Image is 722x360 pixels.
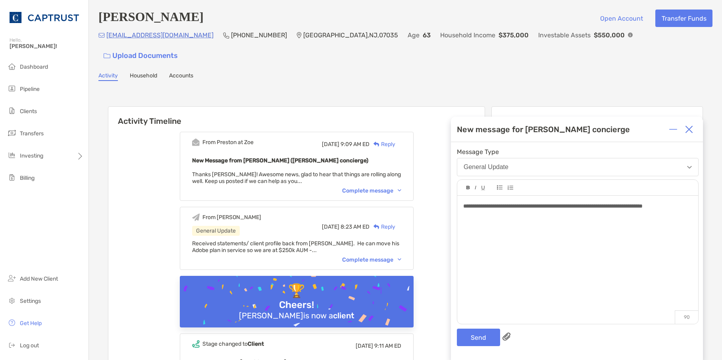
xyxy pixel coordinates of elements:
[398,258,401,261] img: Chevron icon
[303,30,398,40] p: [GEOGRAPHIC_DATA] , NJ , 07035
[108,107,485,126] h6: Activity Timeline
[628,33,633,37] img: Info Icon
[457,158,699,176] button: General Update
[20,86,40,92] span: Pipeline
[594,10,649,27] button: Open Account
[297,32,302,39] img: Location Icon
[10,3,79,32] img: CAPTRUST Logo
[440,30,495,40] p: Household Income
[498,116,696,126] p: Meeting Details
[374,224,379,229] img: Reply icon
[20,64,48,70] span: Dashboard
[192,340,200,348] img: Event icon
[20,175,35,181] span: Billing
[223,32,229,39] img: Phone Icon
[248,341,264,347] b: Client
[7,173,17,182] img: billing icon
[333,311,354,320] b: client
[20,275,58,282] span: Add New Client
[180,276,414,345] img: Confetti
[408,30,420,40] p: Age
[202,341,264,347] div: Stage changed to
[192,226,240,236] div: General Update
[236,311,358,320] div: [PERSON_NAME] is now a
[685,125,693,133] img: Close
[538,30,591,40] p: Investable Assets
[285,283,308,299] div: 🏆
[106,30,214,40] p: [EMAIL_ADDRESS][DOMAIN_NAME]
[398,189,401,192] img: Chevron icon
[169,72,193,81] a: Accounts
[507,185,513,190] img: Editor control icon
[98,47,183,64] a: Upload Documents
[457,148,699,156] span: Message Type
[669,125,677,133] img: Expand or collapse
[322,141,339,148] span: [DATE]
[192,139,200,146] img: Event icon
[192,157,368,164] b: New Message from [PERSON_NAME] ([PERSON_NAME] concierge)
[341,141,370,148] span: 9:09 AM ED
[7,318,17,327] img: get-help icon
[7,62,17,71] img: dashboard icon
[192,171,401,185] span: Thanks [PERSON_NAME]! Awesome news, glad to hear that things are rolling along well. Keep us post...
[457,125,630,134] div: New message for [PERSON_NAME] concierge
[341,223,370,230] span: 8:23 AM ED
[202,214,261,221] div: From [PERSON_NAME]
[322,223,339,230] span: [DATE]
[466,186,470,190] img: Editor control icon
[356,343,373,349] span: [DATE]
[276,299,317,311] div: Cheers!
[342,256,401,263] div: Complete message
[370,140,395,148] div: Reply
[499,30,529,40] p: $375,000
[374,142,379,147] img: Reply icon
[481,186,485,190] img: Editor control icon
[10,43,84,50] span: [PERSON_NAME]!
[374,343,401,349] span: 9:11 AM ED
[98,72,118,81] a: Activity
[687,166,692,169] img: Open dropdown arrow
[104,53,110,59] img: button icon
[475,186,476,190] img: Editor control icon
[192,214,200,221] img: Event icon
[202,139,254,146] div: From Preston at Zoe
[20,108,37,115] span: Clients
[7,150,17,160] img: investing icon
[192,240,399,254] span: Received statements/ client profile back from [PERSON_NAME]. He can move his Adobe plan in servic...
[20,152,43,159] span: Investing
[20,298,41,304] span: Settings
[503,333,510,341] img: paperclip attachments
[7,296,17,305] img: settings icon
[423,30,431,40] p: 63
[20,342,39,349] span: Log out
[7,340,17,350] img: logout icon
[98,10,204,27] h4: [PERSON_NAME]
[370,223,395,231] div: Reply
[98,33,105,38] img: Email Icon
[7,84,17,93] img: pipeline icon
[231,30,287,40] p: [PHONE_NUMBER]
[594,30,625,40] p: $550,000
[457,329,500,346] button: Send
[20,130,44,137] span: Transfers
[497,185,503,190] img: Editor control icon
[342,187,401,194] div: Complete message
[464,164,508,171] div: General Update
[7,273,17,283] img: add_new_client icon
[675,310,698,324] p: 90
[7,106,17,116] img: clients icon
[20,320,42,327] span: Get Help
[7,128,17,138] img: transfers icon
[130,72,157,81] a: Household
[655,10,712,27] button: Transfer Funds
